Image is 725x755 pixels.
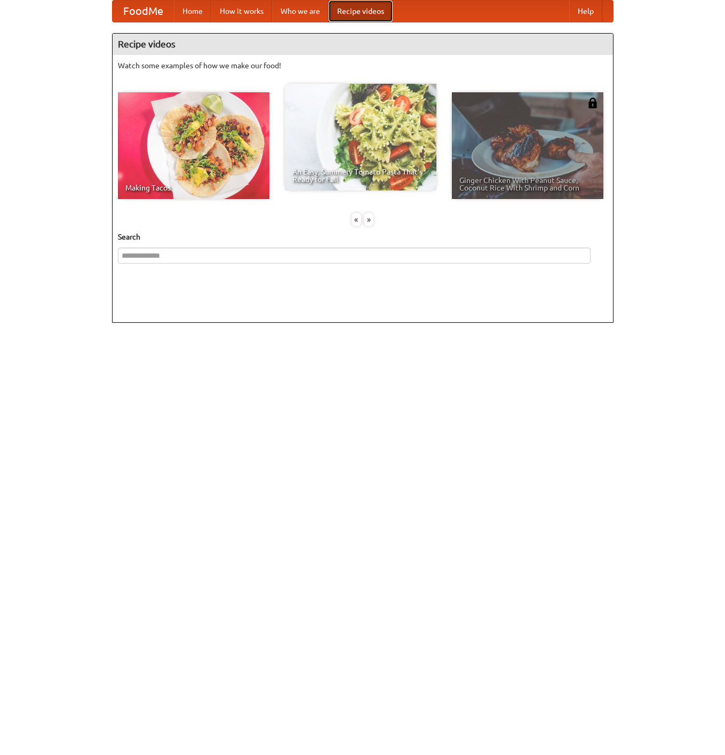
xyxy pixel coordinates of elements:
span: Making Tacos [125,184,262,192]
a: Help [569,1,602,22]
h4: Recipe videos [113,34,613,55]
a: Who we are [272,1,329,22]
a: Making Tacos [118,92,269,199]
a: Recipe videos [329,1,393,22]
a: How it works [211,1,272,22]
span: An Easy, Summery Tomato Pasta That's Ready for Fall [292,168,429,183]
h5: Search [118,232,608,242]
div: « [352,213,361,226]
img: 483408.png [587,98,598,108]
p: Watch some examples of how we make our food! [118,60,608,71]
a: Home [174,1,211,22]
div: » [364,213,373,226]
a: FoodMe [113,1,174,22]
a: An Easy, Summery Tomato Pasta That's Ready for Fall [285,84,436,190]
